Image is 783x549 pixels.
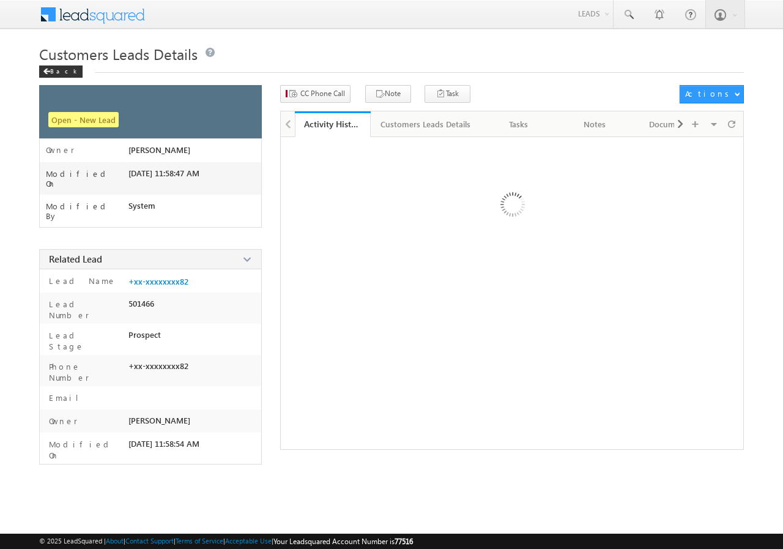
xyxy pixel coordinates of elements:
label: Modified On [46,439,123,461]
span: [PERSON_NAME] [128,145,190,155]
div: Actions [685,88,733,99]
span: 77516 [395,537,413,546]
span: Prospect [128,330,161,340]
button: Actions [680,85,744,103]
span: 501466 [128,299,154,308]
a: Documents [633,111,709,137]
div: Notes [567,117,622,132]
div: Documents [643,117,698,132]
a: Acceptable Use [225,537,272,545]
label: Owner [46,145,75,155]
img: Loading ... [448,143,575,270]
div: Tasks [491,117,546,132]
a: About [106,537,124,545]
span: Your Leadsquared Account Number is [273,537,413,546]
label: Email [46,392,88,403]
a: Tasks [481,111,557,137]
button: CC Phone Call [280,85,351,103]
label: Owner [46,416,78,427]
a: Notes [557,111,633,137]
button: Task [425,85,470,103]
li: Activity History [295,111,371,136]
span: [DATE] 11:58:47 AM [128,168,199,178]
span: Open - New Lead [48,112,119,127]
span: Customers Leads Details [39,44,198,64]
label: Phone Number [46,361,123,383]
a: Activity History [295,111,371,137]
label: Lead Stage [46,330,123,352]
span: CC Phone Call [300,88,345,99]
a: Contact Support [125,537,174,545]
div: Activity History [304,118,362,130]
div: Back [39,65,83,78]
span: [DATE] 11:58:54 AM [128,439,199,449]
label: Modified By [46,201,128,221]
a: Terms of Service [176,537,223,545]
span: System [128,201,155,211]
span: Related Lead [49,253,102,265]
a: +xx-xxxxxxxx82 [128,277,188,286]
a: Customers Leads Details [371,111,481,137]
label: Modified On [46,169,128,189]
label: Lead Number [46,299,123,321]
span: © 2025 LeadSquared | | | | | [39,536,413,547]
div: Customers Leads Details [380,117,470,132]
label: Lead Name [46,275,116,286]
button: Note [365,85,411,103]
span: +xx-xxxxxxxx82 [128,361,188,371]
span: [PERSON_NAME] [128,416,190,425]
